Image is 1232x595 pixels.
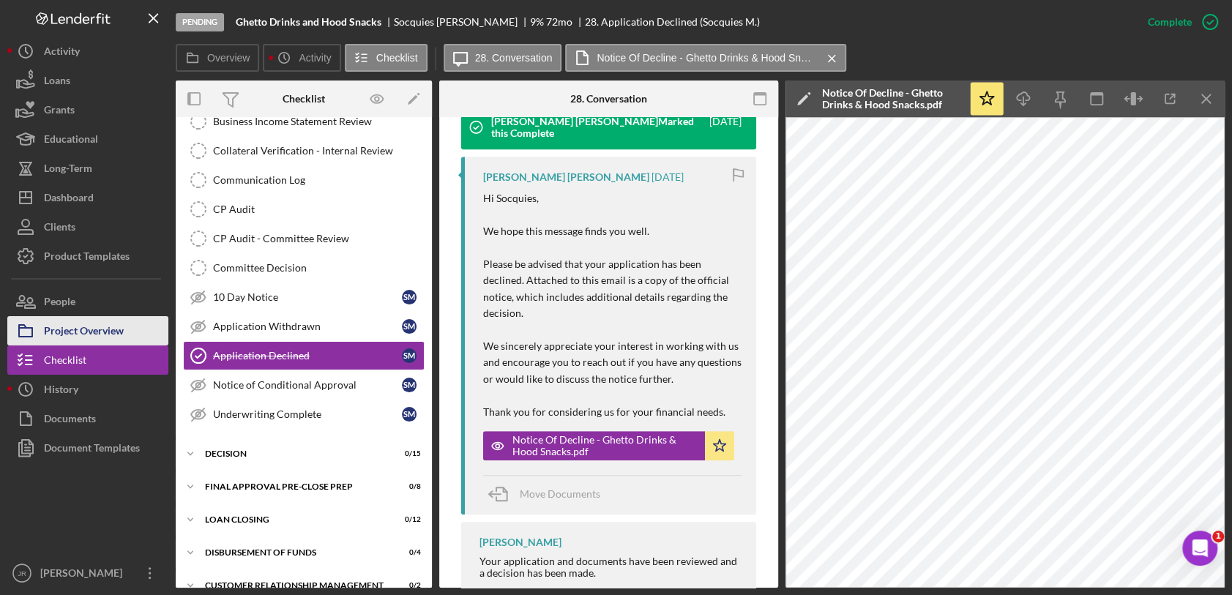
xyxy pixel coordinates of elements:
div: Notice Of Decline - Ghetto Drinks & Hood Snacks.pdf [512,434,698,457]
div: Long-Term [44,154,92,187]
p: Please be advised that your application has been declined. Attached to this email is a copy of th... [483,256,742,322]
div: Checklist [44,345,86,378]
div: 10 Day Notice [213,291,402,303]
label: 28. Conversation [475,52,553,64]
button: Document Templates [7,433,168,463]
div: Collateral Verification - Internal Review [213,145,424,157]
div: CP Audit - Committee Review [213,233,424,244]
div: S M [402,319,417,334]
div: People [44,287,75,320]
div: Your application and documents have been reviewed and a decision has been made. [479,555,742,579]
button: Educational [7,124,168,154]
button: Loans [7,66,168,95]
div: Application Declined [213,350,402,362]
button: 28. Conversation [444,44,562,72]
p: We sincerely appreciate your interest in working with us and encourage you to reach out if you ha... [483,338,742,387]
div: Notice of Conditional Approval [213,379,402,391]
a: Checklist [7,345,168,375]
time: 2025-09-24 18:31 [709,116,742,139]
text: JR [18,569,26,577]
div: [PERSON_NAME] [PERSON_NAME] Marked this Complete [491,116,707,139]
button: Product Templates [7,242,168,271]
a: 10 Day NoticeSM [183,282,425,312]
button: Grants [7,95,168,124]
button: Notice Of Decline - Ghetto Drinks & Hood Snacks.pdf [565,44,846,72]
div: Business Income Statement Review [213,116,424,127]
div: Committee Decision [213,262,424,274]
button: JR[PERSON_NAME] [7,558,168,588]
div: Socquies [PERSON_NAME] [394,16,530,28]
div: S M [402,348,417,363]
iframe: Intercom live chat [1182,531,1217,566]
div: Dashboard [44,183,94,216]
button: Activity [7,37,168,66]
a: Dashboard [7,183,168,212]
div: Complete [1148,7,1192,37]
div: Educational [44,124,98,157]
div: Communication Log [213,174,424,186]
div: Notice Of Decline - Ghetto Drinks & Hood Snacks.pdf [822,87,961,111]
div: S M [402,407,417,422]
div: Decision [205,449,384,458]
div: Customer Relationship Management [205,581,384,590]
div: Loan Closing [205,515,384,524]
button: Complete [1133,7,1225,37]
div: History [44,375,78,408]
div: Project Overview [44,316,124,349]
span: Move Documents [520,487,600,500]
button: Clients [7,212,168,242]
a: Communication Log [183,165,425,195]
button: History [7,375,168,404]
div: Clients [44,212,75,245]
time: 2025-09-24 18:31 [652,171,684,183]
a: Documents [7,404,168,433]
button: Notice Of Decline - Ghetto Drinks & Hood Snacks.pdf [483,431,734,460]
div: CP Audit [213,203,424,215]
div: Activity [44,37,80,70]
div: 9 % [530,16,544,28]
div: Documents [44,404,96,437]
div: Underwriting Complete [213,408,402,420]
div: 0 / 4 [395,548,421,557]
div: 0 / 8 [395,482,421,491]
a: Underwriting CompleteSM [183,400,425,429]
div: [PERSON_NAME] [PERSON_NAME] [483,171,649,183]
button: Move Documents [483,476,615,512]
div: 0 / 15 [395,449,421,458]
a: CP Audit [183,195,425,224]
div: Pending [176,13,224,31]
div: 0 / 12 [395,515,421,524]
label: Activity [299,52,331,64]
button: People [7,287,168,316]
span: 1 [1212,531,1224,542]
button: Checklist [345,44,428,72]
button: Overview [176,44,259,72]
div: [PERSON_NAME] [37,558,132,591]
div: 28. Application Declined (Socquies M.) [585,16,760,28]
a: Committee Decision [183,253,425,282]
div: S M [402,290,417,304]
label: Overview [207,52,250,64]
button: Long-Term [7,154,168,183]
a: Collateral Verification - Internal Review [183,136,425,165]
div: Disbursement of Funds [205,548,384,557]
p: We hope this message finds you well. [483,223,742,239]
a: Application WithdrawnSM [183,312,425,341]
div: Final Approval Pre-Close Prep [205,482,384,491]
button: Activity [263,44,340,72]
p: Thank you for considering us for your financial needs. [483,404,742,420]
div: Loans [44,66,70,99]
b: Ghetto Drinks and Hood Snacks [236,16,381,28]
div: Document Templates [44,433,140,466]
div: Checklist [283,93,325,105]
div: [PERSON_NAME] [479,536,561,548]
